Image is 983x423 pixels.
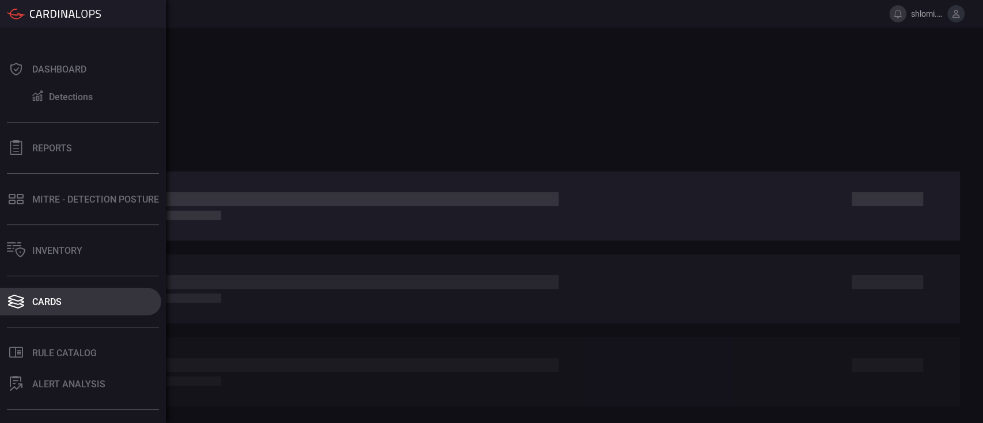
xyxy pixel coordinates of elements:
div: Reports [32,143,72,154]
span: shlomi.dr [911,9,943,18]
div: Cards [32,296,62,307]
div: Rule Catalog [32,348,97,359]
div: Inventory [32,245,82,256]
div: ALERT ANALYSIS [32,379,105,390]
div: MITRE - Detection Posture [32,194,159,205]
div: Detections [49,92,93,102]
div: Dashboard [32,64,86,75]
